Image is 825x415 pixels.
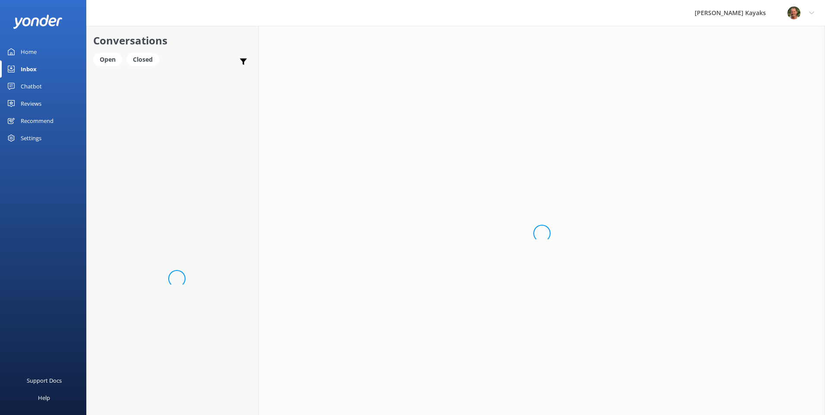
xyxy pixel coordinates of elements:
div: Settings [21,129,41,147]
div: Reviews [21,95,41,112]
a: Closed [126,54,164,64]
img: 49-1662257987.jpg [787,6,800,19]
div: Help [38,389,50,406]
div: Home [21,43,37,60]
div: Inbox [21,60,37,78]
div: Recommend [21,112,54,129]
div: Closed [126,53,159,66]
div: Support Docs [27,372,62,389]
div: Chatbot [21,78,42,95]
h2: Conversations [93,32,252,49]
img: yonder-white-logo.png [13,15,63,29]
a: Open [93,54,126,64]
div: Open [93,53,122,66]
